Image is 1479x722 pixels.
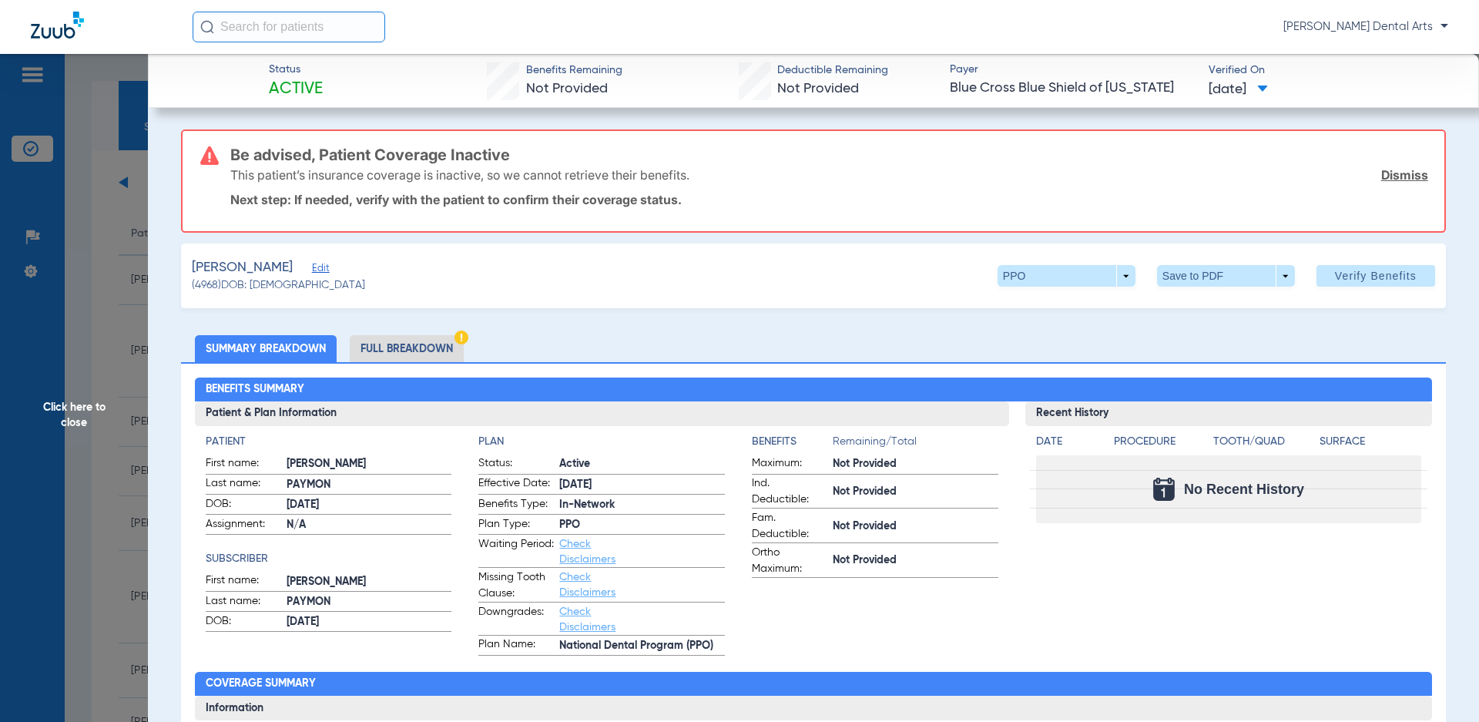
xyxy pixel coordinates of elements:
[833,456,998,472] span: Not Provided
[1335,270,1417,282] span: Verify Benefits
[287,594,452,610] span: PAYMON
[752,510,827,542] span: Fam. Deductible:
[833,552,998,569] span: Not Provided
[1320,434,1421,450] h4: Surface
[287,456,452,472] span: [PERSON_NAME]
[200,20,214,34] img: Search Icon
[833,484,998,500] span: Not Provided
[31,12,84,39] img: Zuub Logo
[1025,401,1433,426] h3: Recent History
[1036,434,1101,450] h4: Date
[478,516,554,535] span: Plan Type:
[206,496,281,515] span: DOB:
[478,496,554,515] span: Benefits Type:
[200,146,219,165] img: error-icon
[559,572,615,598] a: Check Disclaimers
[1184,482,1304,497] span: No Recent History
[1157,265,1295,287] button: Save to PDF
[478,636,554,655] span: Plan Name:
[950,79,1196,98] span: Blue Cross Blue Shield of [US_STATE]
[1114,434,1208,455] app-breakdown-title: Procedure
[230,147,1428,163] h3: Be advised, Patient Coverage Inactive
[478,604,554,635] span: Downgrades:
[752,455,827,474] span: Maximum:
[478,569,554,602] span: Missing Tooth Clause:
[206,475,281,494] span: Last name:
[526,82,608,96] span: Not Provided
[559,456,725,472] span: Active
[1283,19,1448,35] span: [PERSON_NAME] Dental Arts
[526,62,622,79] span: Benefits Remaining
[269,62,323,78] span: Status
[777,62,888,79] span: Deductible Remaining
[287,574,452,590] span: [PERSON_NAME]
[195,378,1433,402] h2: Benefits Summary
[478,475,554,494] span: Effective Date:
[1320,434,1421,455] app-breakdown-title: Surface
[559,638,725,654] span: National Dental Program (PPO)
[752,475,827,508] span: Ind. Deductible:
[559,539,615,565] a: Check Disclaimers
[998,265,1135,287] button: PPO
[1381,167,1428,183] a: Dismiss
[230,192,1428,207] p: Next step: If needed, verify with the patient to confirm their coverage status.
[1209,80,1268,99] span: [DATE]
[206,573,281,591] span: First name:
[193,12,385,42] input: Search for patients
[1153,478,1175,501] img: Calendar
[1213,434,1315,455] app-breakdown-title: Tooth/Quad
[195,401,1009,426] h3: Patient & Plan Information
[777,82,859,96] span: Not Provided
[454,331,468,344] img: Hazard
[269,79,323,100] span: Active
[230,167,689,183] p: This patient’s insurance coverage is inactive, so we cannot retrieve their benefits.
[206,434,452,450] h4: Patient
[287,517,452,533] span: N/A
[950,62,1196,78] span: Payer
[287,477,452,493] span: PAYMON
[478,434,725,450] h4: Plan
[559,497,725,513] span: In-Network
[752,434,833,450] h4: Benefits
[1036,434,1101,455] app-breakdown-title: Date
[1209,62,1454,79] span: Verified On
[1402,648,1479,722] iframe: Chat Widget
[1213,434,1315,450] h4: Tooth/Quad
[206,593,281,612] span: Last name:
[833,519,998,535] span: Not Provided
[478,455,554,474] span: Status:
[559,517,725,533] span: PPO
[287,614,452,630] span: [DATE]
[192,277,365,294] span: (4968) DOB: [DEMOGRAPHIC_DATA]
[206,516,281,535] span: Assignment:
[206,455,281,474] span: First name:
[478,536,554,567] span: Waiting Period:
[559,606,615,633] a: Check Disclaimers
[833,434,998,455] span: Remaining/Total
[195,672,1433,697] h2: Coverage Summary
[287,497,452,513] span: [DATE]
[195,335,337,362] li: Summary Breakdown
[350,335,464,362] li: Full Breakdown
[206,551,452,567] h4: Subscriber
[195,696,1433,720] h3: Information
[559,477,725,493] span: [DATE]
[1114,434,1208,450] h4: Procedure
[1316,265,1435,287] button: Verify Benefits
[192,258,293,277] span: [PERSON_NAME]
[206,613,281,632] span: DOB:
[752,545,827,577] span: Ortho Maximum:
[312,263,326,277] span: Edit
[752,434,833,455] app-breakdown-title: Benefits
